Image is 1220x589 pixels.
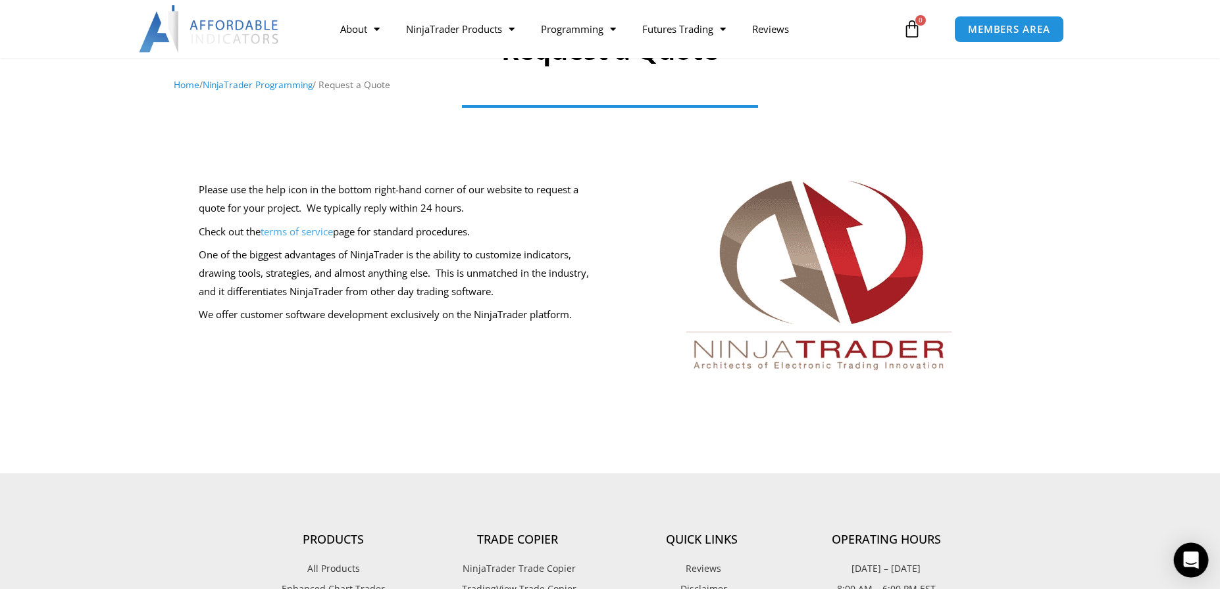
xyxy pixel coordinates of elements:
a: About [327,14,393,44]
span: 0 [915,15,926,26]
a: Reviews [610,560,794,577]
span: Reviews [683,560,722,577]
a: 0 [883,10,941,48]
a: terms of service [261,225,333,238]
a: MEMBERS AREA [954,16,1064,43]
span: All Products [307,560,360,577]
a: NinjaTrader Products [393,14,528,44]
h4: Quick Links [610,532,794,547]
img: LogoAI | Affordable Indicators – NinjaTrader [139,5,280,53]
nav: Menu [327,14,900,44]
h4: Trade Copier [426,532,610,547]
p: We offer customer software development exclusively on the NinjaTrader platform. [199,306,603,324]
a: NinjaTrader Trade Copier [426,560,610,577]
p: [DATE] – [DATE] [794,560,979,577]
a: Programming [528,14,629,44]
span: MEMBERS AREA [968,24,1050,34]
nav: Breadcrumb [174,76,1046,93]
a: Home [174,78,200,91]
h4: Operating Hours [794,532,979,547]
a: All Products [241,560,426,577]
img: Ninjatrader2combo large | Affordable Indicators – NinjaTrader [661,168,977,401]
p: Please use the help icon in the bottom right-hand corner of our website to request a quote for yo... [199,181,603,218]
p: One of the biggest advantages of NinjaTrader is the ability to customize indicators, drawing tool... [199,246,603,301]
a: NinjaTrader Programming [203,78,313,91]
h4: Products [241,532,426,547]
p: Check out the page for standard procedures. [199,223,603,241]
div: Open Intercom Messenger [1174,543,1209,578]
a: Reviews [739,14,802,44]
span: NinjaTrader Trade Copier [460,560,576,577]
a: Futures Trading [629,14,739,44]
